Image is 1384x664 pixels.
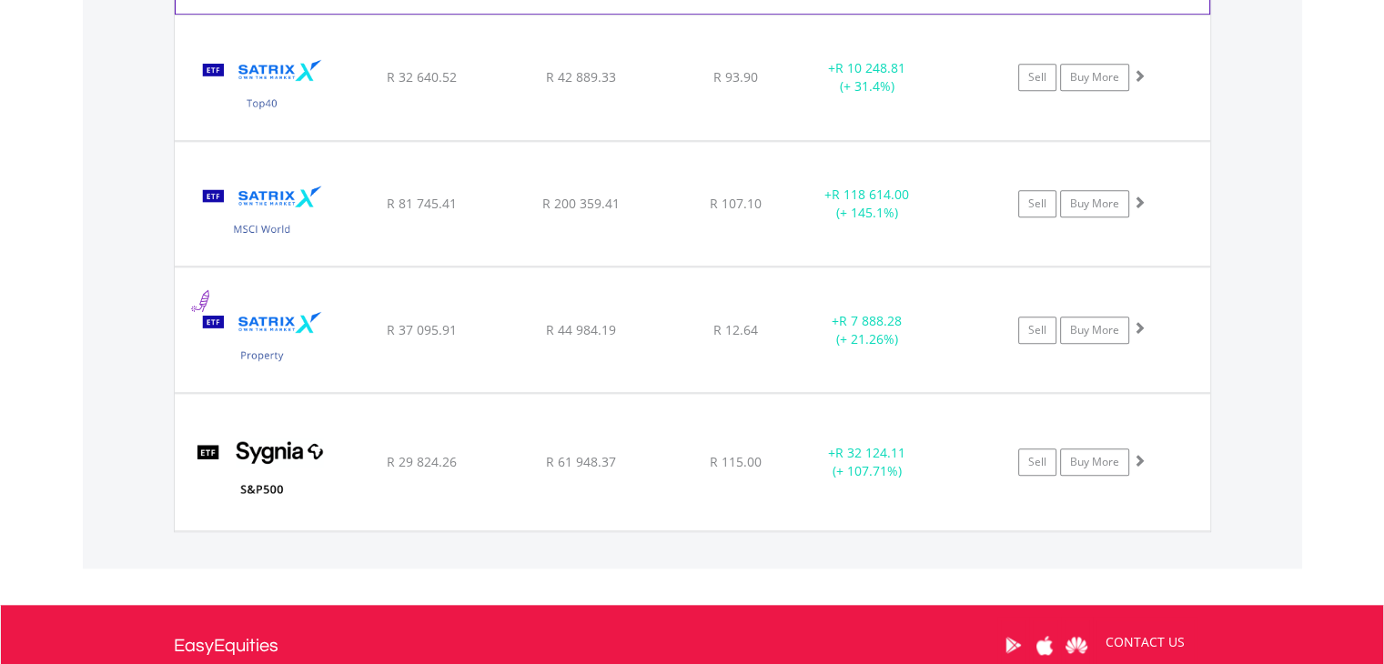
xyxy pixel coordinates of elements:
[546,321,616,338] span: R 44 984.19
[1060,448,1129,476] a: Buy More
[546,68,616,86] span: R 42 889.33
[799,312,936,348] div: + (+ 21.26%)
[184,165,340,262] img: TFSA.STXWDM.png
[184,290,340,387] img: TFSA.STXPRO.png
[1060,64,1129,91] a: Buy More
[184,38,340,136] img: TFSA.STX40.png
[835,59,905,76] span: R 10 248.81
[387,68,457,86] span: R 32 640.52
[799,444,936,480] div: + (+ 107.71%)
[713,321,758,338] span: R 12.64
[1018,448,1056,476] a: Sell
[184,417,340,526] img: TFSA.SYG500.png
[546,453,616,470] span: R 61 948.37
[710,195,762,212] span: R 107.10
[1018,64,1056,91] a: Sell
[1060,317,1129,344] a: Buy More
[839,312,902,329] span: R 7 888.28
[799,59,936,96] div: + (+ 31.4%)
[835,444,905,461] span: R 32 124.11
[1060,190,1129,217] a: Buy More
[713,68,758,86] span: R 93.90
[1018,317,1056,344] a: Sell
[1018,190,1056,217] a: Sell
[832,186,909,203] span: R 118 614.00
[710,453,762,470] span: R 115.00
[387,321,457,338] span: R 37 095.91
[387,453,457,470] span: R 29 824.26
[542,195,620,212] span: R 200 359.41
[387,195,457,212] span: R 81 745.41
[799,186,936,222] div: + (+ 145.1%)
